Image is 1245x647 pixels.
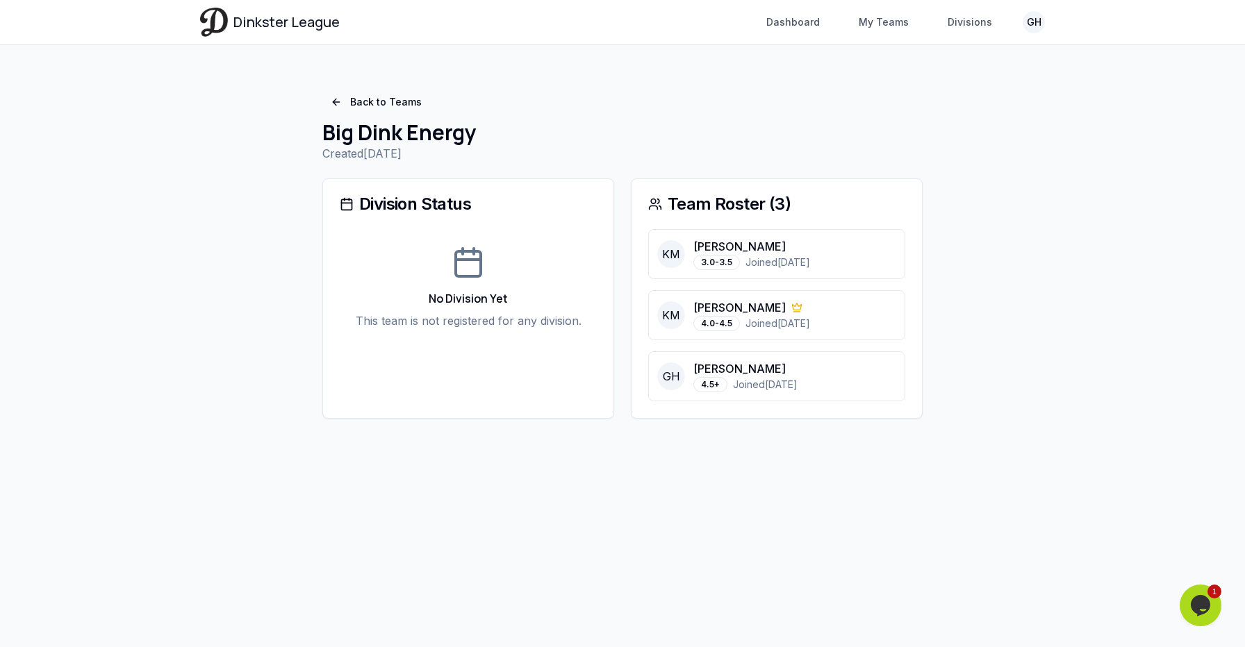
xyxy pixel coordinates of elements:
div: 3.0-3.5 [693,255,740,270]
h1: Big Dink Energy [322,120,923,145]
span: Dinkster League [233,12,340,32]
a: Dinkster League [200,8,340,36]
img: Dinkster [200,8,228,36]
a: Dashboard [758,10,828,35]
a: Back to Teams [322,90,430,115]
span: Joined [DATE] [745,317,810,330]
span: Joined [DATE] [733,378,798,392]
span: KM [657,240,685,268]
div: Division Status [340,196,597,212]
p: This team is not registered for any division. [340,312,597,329]
div: Team Roster ( 3 ) [648,196,905,212]
span: GH [657,362,685,390]
div: 4.5+ [693,377,727,392]
p: [PERSON_NAME] [693,238,786,255]
a: Divisions [939,10,1000,35]
p: Created [DATE] [322,145,923,162]
p: [PERSON_NAME] [693,360,786,377]
a: My Teams [850,10,917,35]
span: Joined [DATE] [745,255,810,269]
div: 4.0-4.5 [693,316,740,331]
iframe: chat widget [1180,585,1224,626]
h3: No Division Yet [340,290,597,307]
span: KM [657,301,685,329]
p: [PERSON_NAME] [693,299,786,316]
button: GH [1023,11,1045,33]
